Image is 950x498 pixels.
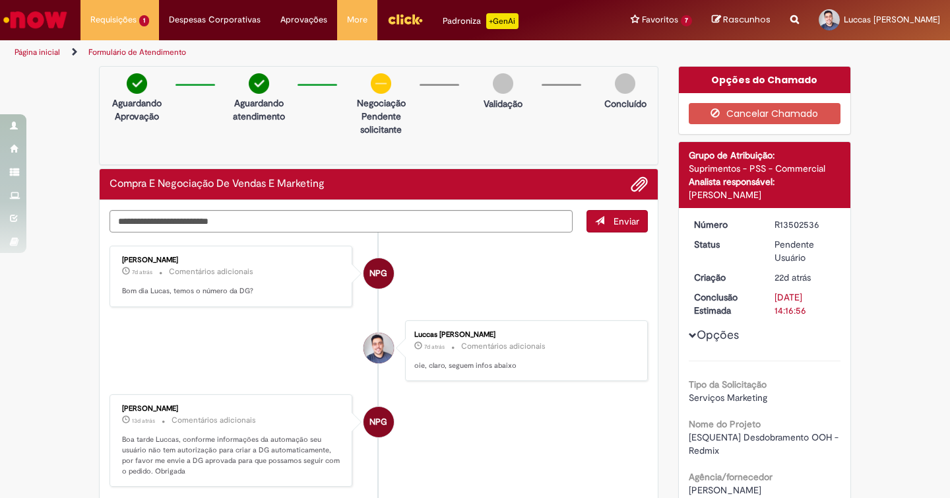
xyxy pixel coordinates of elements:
[127,73,147,94] img: check-circle-green.png
[110,210,573,232] textarea: Digite sua mensagem aqui...
[347,13,367,26] span: More
[775,218,836,231] div: R13502536
[775,238,836,264] div: Pendente Usuário
[689,418,761,430] b: Nome do Projeto
[369,258,387,289] span: NPG
[122,256,342,264] div: [PERSON_NAME]
[689,484,761,496] span: [PERSON_NAME]
[172,415,256,426] small: Comentários adicionais
[364,407,394,437] div: Natane Pereira Gomes
[689,175,841,188] div: Analista responsável:
[280,13,327,26] span: Aprovações
[484,97,522,110] p: Validação
[132,268,152,276] span: 7d atrás
[775,271,811,283] time: 09/09/2025 03:02:02
[615,73,635,94] img: img-circle-grey.png
[249,73,269,94] img: check-circle-green.png
[689,149,841,162] div: Grupo de Atribuição:
[414,331,634,339] div: Luccas [PERSON_NAME]
[689,431,841,456] span: [ESQUENTA] Desdobramento OOH - Redmix
[387,9,423,29] img: click_logo_yellow_360x200.png
[122,286,342,297] p: Bom dia Lucas, temos o número da DG?
[684,271,765,284] dt: Criação
[414,361,634,371] p: oie, claro, seguem infos abaixo
[689,103,841,124] button: Cancelar Chamado
[90,13,137,26] span: Requisições
[10,40,623,65] ul: Trilhas de página
[586,210,648,232] button: Enviar
[689,378,767,390] b: Tipo da Solicitação
[132,268,152,276] time: 24/09/2025 11:24:24
[88,47,186,57] a: Formulário de Atendimento
[775,271,811,283] span: 22d atrás
[364,333,394,363] div: Luccas Giovani Pace Dias
[493,73,513,94] img: img-circle-grey.png
[712,14,771,26] a: Rascunhos
[642,13,678,26] span: Favoritos
[723,13,771,26] span: Rascunhos
[1,7,69,33] img: ServiceNow
[486,13,519,29] p: +GenAi
[424,343,445,351] time: 23/09/2025 22:33:03
[689,188,841,201] div: [PERSON_NAME]
[681,15,692,26] span: 7
[369,406,387,438] span: NPG
[122,405,342,413] div: [PERSON_NAME]
[775,291,836,317] div: [DATE] 14:16:56
[424,343,445,351] span: 7d atrás
[461,341,546,352] small: Comentários adicionais
[15,47,60,57] a: Página inicial
[349,110,413,136] p: Pendente solicitante
[631,176,648,193] button: Adicionar anexos
[364,258,394,289] div: Natane Pereira Gomes
[604,97,647,110] p: Concluído
[689,392,767,404] span: Serviços Marketing
[132,417,155,425] span: 13d atrás
[122,435,342,476] p: Boa tarde Luccas, conforme informações da automação seu usuário não tem autorização para criar a ...
[169,266,253,277] small: Comentários adicionais
[684,238,765,251] dt: Status
[844,14,940,25] span: Luccas [PERSON_NAME]
[679,67,851,93] div: Opções do Chamado
[614,215,639,227] span: Enviar
[684,291,765,317] dt: Conclusão Estimada
[169,13,261,26] span: Despesas Corporativas
[349,96,413,110] p: Negociação
[684,218,765,231] dt: Número
[105,96,169,123] p: Aguardando Aprovação
[139,15,149,26] span: 1
[689,162,841,175] div: Suprimentos - PSS - Commercial
[371,73,391,94] img: circle-minus.png
[132,417,155,425] time: 18/09/2025 14:03:00
[443,13,519,29] div: Padroniza
[775,271,836,284] div: 09/09/2025 03:02:02
[110,178,325,190] h2: Compra E Negociação De Vendas E Marketing Histórico de tíquete
[227,96,291,123] p: Aguardando atendimento
[689,471,773,483] b: Agência/fornecedor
